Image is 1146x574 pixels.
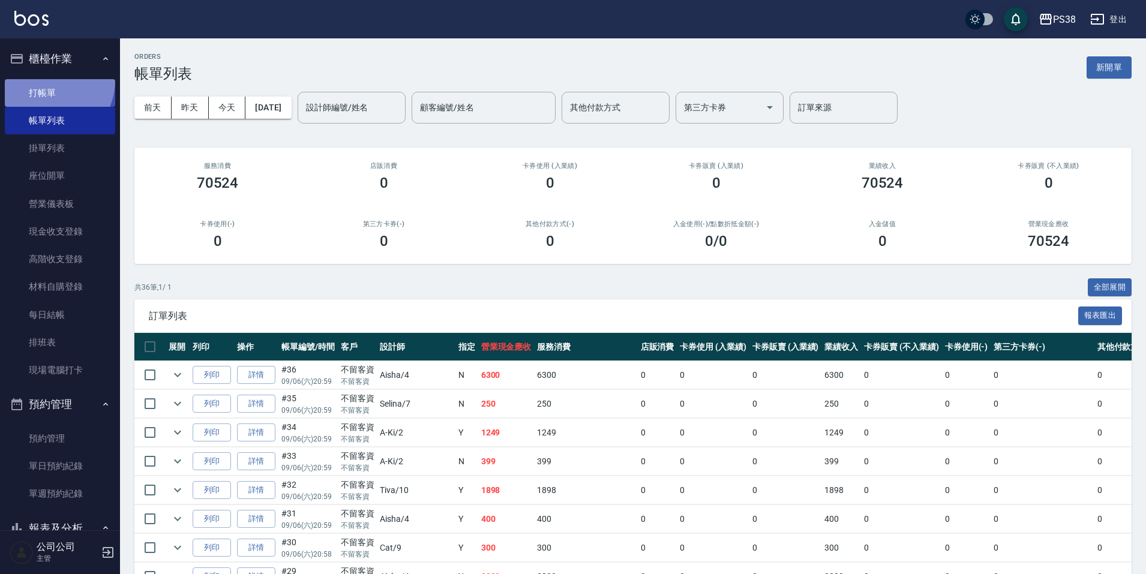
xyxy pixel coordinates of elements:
td: #33 [278,447,338,476]
a: 詳情 [237,452,275,471]
h3: 70524 [197,175,239,191]
td: 0 [677,476,749,504]
td: 0 [942,534,991,562]
th: 服務消費 [534,333,637,361]
a: 高階收支登錄 [5,245,115,273]
td: #32 [278,476,338,504]
button: PS38 [1034,7,1081,32]
a: 詳情 [237,366,275,384]
h2: 第三方卡券(-) [315,220,452,228]
a: 單週預約紀錄 [5,480,115,507]
p: 09/06 (六) 20:59 [281,462,335,473]
td: 0 [861,505,941,533]
img: Person [10,540,34,564]
p: 09/06 (六) 20:59 [281,491,335,502]
td: 300 [534,534,637,562]
th: 卡券使用 (入業績) [677,333,749,361]
h3: 0 /0 [705,233,727,250]
button: 列印 [193,539,231,557]
th: 指定 [455,333,478,361]
th: 營業現金應收 [478,333,535,361]
div: 不留客資 [341,392,374,405]
button: 列印 [193,423,231,442]
button: 登出 [1085,8,1132,31]
button: 昨天 [172,97,209,119]
td: 1249 [821,419,861,447]
td: 1249 [534,419,637,447]
h2: 營業現金應收 [980,220,1117,228]
p: 不留客資 [341,434,374,444]
h3: 0 [878,233,887,250]
td: 0 [991,390,1094,418]
th: 店販消費 [638,333,677,361]
button: 列印 [193,366,231,384]
td: 0 [749,419,822,447]
td: 0 [638,505,677,533]
button: expand row [169,481,187,499]
button: 報表及分析 [5,513,115,544]
a: 營業儀表板 [5,190,115,218]
a: 現金收支登錄 [5,218,115,245]
button: 前天 [134,97,172,119]
p: 主管 [37,553,98,564]
h5: 公司公司 [37,541,98,553]
td: N [455,361,478,389]
a: 單日預約紀錄 [5,452,115,480]
p: 共 36 筆, 1 / 1 [134,282,172,293]
td: 0 [638,419,677,447]
td: Y [455,476,478,504]
button: 全部展開 [1088,278,1132,297]
td: Cat /9 [377,534,455,562]
div: 不留客資 [341,363,374,376]
div: 不留客資 [341,507,374,520]
h3: 70524 [1028,233,1070,250]
td: 250 [821,390,861,418]
a: 預約管理 [5,425,115,452]
img: Logo [14,11,49,26]
p: 不留客資 [341,376,374,387]
td: 0 [861,534,941,562]
th: 展開 [166,333,190,361]
th: 卡券販賣 (不入業績) [861,333,941,361]
button: [DATE] [245,97,291,119]
th: 卡券販賣 (入業績) [749,333,822,361]
button: save [1004,7,1028,31]
h3: 0 [214,233,222,250]
a: 新開單 [1087,61,1132,73]
td: 1898 [478,476,535,504]
td: A-Ki /2 [377,447,455,476]
td: 0 [749,476,822,504]
td: 0 [991,476,1094,504]
th: 客戶 [338,333,377,361]
div: PS38 [1053,12,1076,27]
p: 不留客資 [341,520,374,531]
td: Tiva /10 [377,476,455,504]
td: #35 [278,390,338,418]
h3: 0 [380,175,388,191]
a: 排班表 [5,329,115,356]
td: 0 [991,419,1094,447]
td: 250 [478,390,535,418]
td: #30 [278,534,338,562]
span: 訂單列表 [149,310,1078,322]
td: 0 [677,390,749,418]
td: Aisha /4 [377,505,455,533]
td: 1898 [534,476,637,504]
button: expand row [169,539,187,557]
td: 0 [991,447,1094,476]
td: 0 [677,447,749,476]
button: expand row [169,423,187,441]
td: 0 [861,390,941,418]
a: 詳情 [237,423,275,442]
td: 0 [942,505,991,533]
th: 卡券使用(-) [942,333,991,361]
button: 新開單 [1087,56,1132,79]
a: 詳情 [237,481,275,500]
td: 0 [677,534,749,562]
p: 09/06 (六) 20:59 [281,520,335,531]
h3: 0 [1045,175,1053,191]
td: 400 [478,505,535,533]
h2: 卡券使用 (入業績) [481,162,619,170]
button: expand row [169,452,187,470]
td: 0 [638,534,677,562]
